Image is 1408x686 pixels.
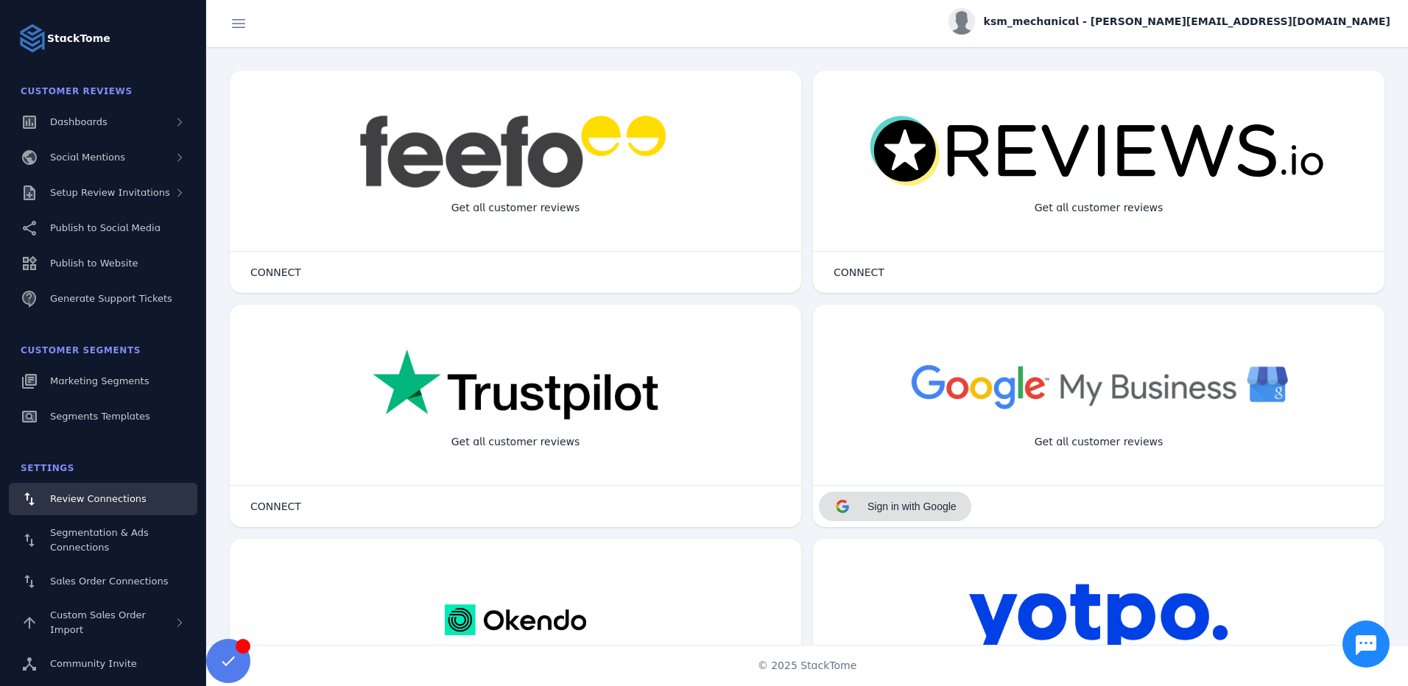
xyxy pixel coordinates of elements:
[50,411,150,422] span: Segments Templates
[948,8,1390,35] button: ksm_mechanical - [PERSON_NAME][EMAIL_ADDRESS][DOMAIN_NAME]
[50,222,161,233] span: Publish to Social Media
[236,492,316,521] button: CONNECT
[834,267,884,277] span: CONNECT
[445,583,585,657] img: okendo.webp
[50,658,137,669] span: Community Invite
[948,8,975,35] img: profile.jpg
[440,422,592,462] div: Get all customer reviews
[984,14,1390,29] span: ksm_mechanical - [PERSON_NAME][EMAIL_ADDRESS][DOMAIN_NAME]
[47,31,110,46] strong: StackTome
[9,400,197,433] a: Segments Templates
[819,258,899,287] button: CONNECT
[9,518,197,562] a: Segmentation & Ads Connections
[21,345,141,356] span: Customer Segments
[250,267,301,277] span: CONNECT
[758,658,857,673] span: © 2025 StackTome
[1023,422,1175,462] div: Get all customer reviews
[236,258,316,287] button: CONNECT
[357,115,674,188] img: feefo.png
[50,187,170,198] span: Setup Review Invitations
[9,648,197,680] a: Community Invite
[9,247,197,280] a: Publish to Website
[21,86,133,96] span: Customer Reviews
[50,609,146,635] span: Custom Sales Order Import
[9,212,197,244] a: Publish to Social Media
[50,258,138,269] span: Publish to Website
[50,493,147,504] span: Review Connections
[968,583,1228,657] img: yotpo.png
[18,24,47,53] img: Logo image
[9,283,197,315] a: Generate Support Tickets
[50,152,125,163] span: Social Mentions
[9,565,197,598] a: Sales Order Connections
[21,463,74,473] span: Settings
[50,116,108,127] span: Dashboards
[9,365,197,397] a: Marketing Segments
[9,483,197,515] a: Review Connections
[373,349,658,422] img: trustpilot.png
[50,375,149,386] span: Marketing Segments
[50,527,149,553] span: Segmentation & Ads Connections
[819,492,971,521] button: Sign in with Google
[50,576,168,587] span: Sales Order Connections
[440,188,592,227] div: Get all customer reviews
[869,115,1328,188] img: reviewsio.svg
[867,501,957,512] span: Sign in with Google
[250,501,301,512] span: CONNECT
[1023,188,1175,227] div: Get all customer reviews
[901,349,1297,422] img: googlebusiness.png
[50,293,172,304] span: Generate Support Tickets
